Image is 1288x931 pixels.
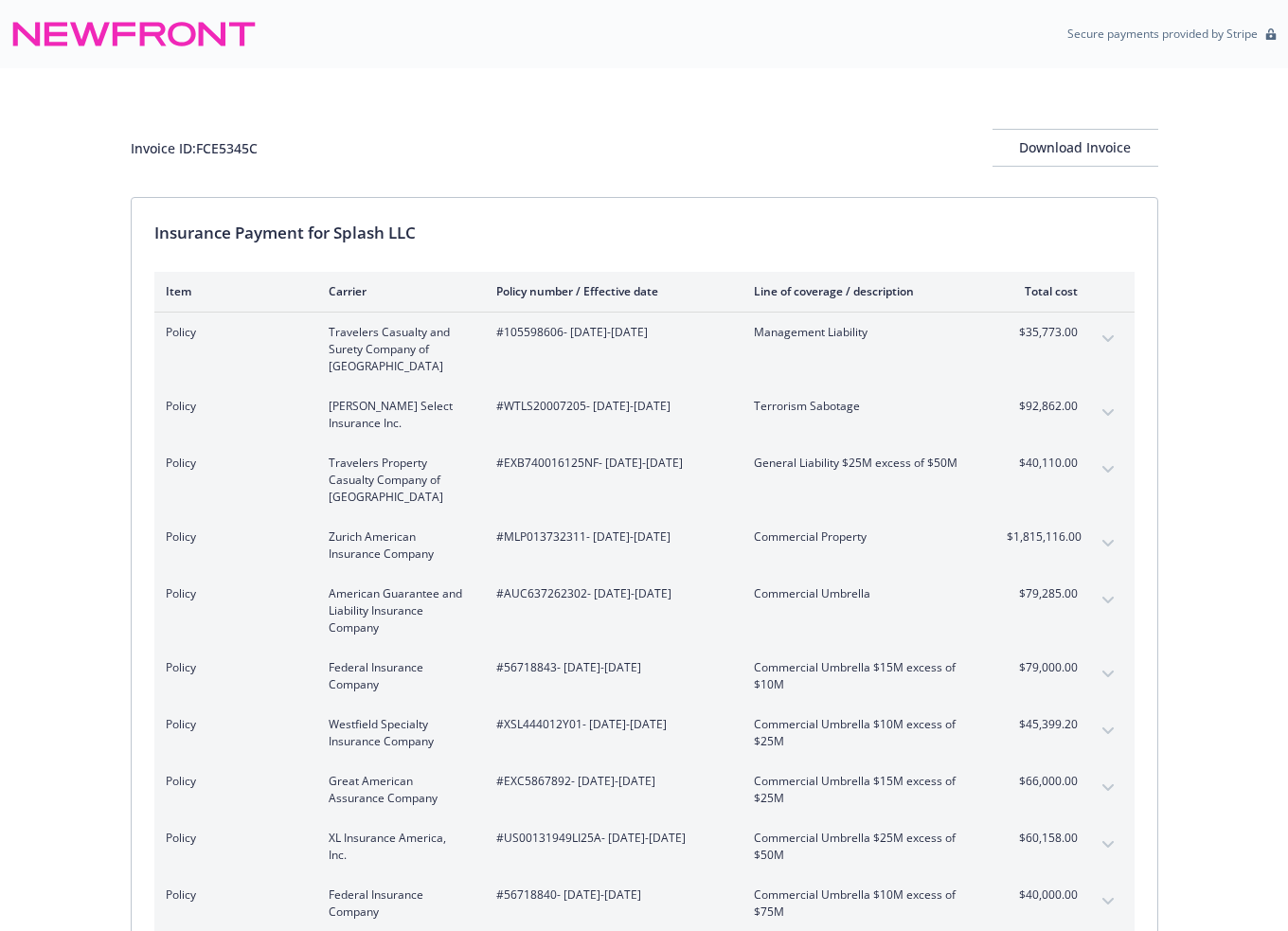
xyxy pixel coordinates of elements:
span: Management Liability [754,324,976,341]
span: Policy [166,455,298,472]
p: Secure payments provided by Stripe [1067,26,1258,42]
span: $92,862.00 [1007,398,1078,415]
span: Commercial Umbrella $25M excess of $50M [754,830,976,864]
span: $60,158.00 [1007,830,1078,847]
span: Travelers Property Casualty Company of [GEOGRAPHIC_DATA] [329,455,466,506]
div: Invoice ID: FCE5345C [131,138,258,158]
span: Commercial Umbrella [754,585,976,602]
span: #EXC5867892 - [DATE]-[DATE] [496,773,724,790]
button: expand content [1093,886,1123,917]
span: Commercial Umbrella $15M excess of $10M [754,659,976,693]
span: Policy [166,886,298,904]
span: American Guarantee and Liability Insurance Company [329,585,466,636]
div: Total cost [1007,283,1078,299]
span: Terrorism Sabotage [754,398,976,415]
button: expand content [1093,398,1123,428]
span: Zurich American Insurance Company [329,528,466,563]
span: Commercial Property [754,528,976,546]
span: #XSL444012Y01 - [DATE]-[DATE] [496,716,724,733]
span: $79,285.00 [1007,585,1078,602]
div: PolicyAmerican Guarantee and Liability Insurance Company#AUC637262302- [DATE]-[DATE]Commercial Um... [154,574,1135,648]
span: Commercial Umbrella $10M excess of $75M [754,886,976,921]
span: #MLP013732311 - [DATE]-[DATE] [496,528,724,546]
div: PolicyZurich American Insurance Company#MLP013732311- [DATE]-[DATE]Commercial Property$1,815,116.... [154,517,1135,574]
span: $1,815,116.00 [1007,528,1078,546]
span: Federal Insurance Company [329,659,466,693]
span: XL Insurance America, Inc. [329,830,466,864]
span: $40,000.00 [1007,886,1078,904]
div: Item [166,283,298,299]
span: #105598606 - [DATE]-[DATE] [496,324,724,341]
span: Travelers Casualty and Surety Company of [GEOGRAPHIC_DATA] [329,324,466,375]
button: expand content [1093,324,1123,354]
span: [PERSON_NAME] Select Insurance Inc. [329,398,466,432]
span: Policy [166,830,298,847]
span: General Liability $25M excess of $50M [754,455,976,472]
span: Westfield Specialty Insurance Company [329,716,466,750]
div: Policy[PERSON_NAME] Select Insurance Inc.#WTLS20007205- [DATE]-[DATE]Terrorism Sabotage$92,862.00... [154,386,1135,443]
span: $66,000.00 [1007,773,1078,790]
span: Commercial Umbrella $10M excess of $25M [754,716,976,750]
span: Policy [166,716,298,733]
div: PolicyTravelers Casualty and Surety Company of [GEOGRAPHIC_DATA]#105598606- [DATE]-[DATE]Manageme... [154,313,1135,386]
button: expand content [1093,585,1123,616]
div: Carrier [329,283,466,299]
span: $79,000.00 [1007,659,1078,676]
button: expand content [1093,528,1123,559]
span: Great American Assurance Company [329,773,466,807]
div: PolicyXL Insurance America, Inc.#US00131949LI25A- [DATE]-[DATE]Commercial Umbrella $25M excess of... [154,818,1135,875]
span: Federal Insurance Company [329,886,466,921]
span: Commercial Umbrella $15M excess of $25M [754,773,976,807]
div: PolicyTravelers Property Casualty Company of [GEOGRAPHIC_DATA]#EXB740016125NF- [DATE]-[DATE]Gener... [154,443,1135,517]
button: expand content [1093,455,1123,485]
span: $35,773.00 [1007,324,1078,341]
span: $45,399.20 [1007,716,1078,733]
span: Policy [166,659,298,676]
span: #56718843 - [DATE]-[DATE] [496,659,724,676]
div: PolicyGreat American Assurance Company#EXC5867892- [DATE]-[DATE]Commercial Umbrella $15M excess o... [154,761,1135,818]
span: #AUC637262302 - [DATE]-[DATE] [496,585,724,602]
span: Policy [166,324,298,341]
div: Insurance Payment for Splash LLC [154,221,1135,245]
button: expand content [1093,773,1123,803]
div: Download Invoice [993,130,1158,166]
div: Policy number / Effective date [496,283,724,299]
span: $40,110.00 [1007,455,1078,472]
div: PolicyFederal Insurance Company#56718843- [DATE]-[DATE]Commercial Umbrella $15M excess of $10M$79... [154,648,1135,705]
span: Policy [166,398,298,415]
button: Download Invoice [993,129,1158,167]
button: expand content [1093,716,1123,746]
span: #EXB740016125NF - [DATE]-[DATE] [496,455,724,472]
div: PolicyWestfield Specialty Insurance Company#XSL444012Y01- [DATE]-[DATE]Commercial Umbrella $10M e... [154,705,1135,761]
button: expand content [1093,659,1123,689]
span: #US00131949LI25A - [DATE]-[DATE] [496,830,724,847]
span: Policy [166,528,298,546]
button: expand content [1093,830,1123,860]
span: #WTLS20007205 - [DATE]-[DATE] [496,398,724,415]
span: Policy [166,773,298,790]
span: Policy [166,585,298,602]
div: Line of coverage / description [754,283,976,299]
span: #56718840 - [DATE]-[DATE] [496,886,724,904]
